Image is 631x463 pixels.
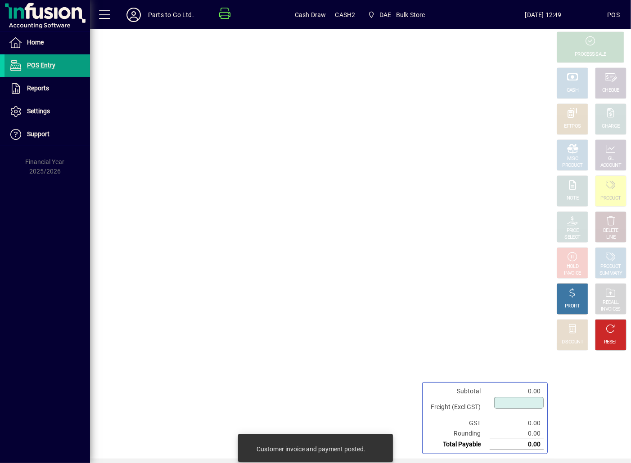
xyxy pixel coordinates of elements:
a: Reports [5,77,90,100]
div: SUMMARY [599,270,622,277]
td: GST [426,418,490,428]
span: DAE - Bulk Store [364,7,428,23]
td: Total Payable [426,439,490,450]
td: Subtotal [426,386,490,396]
div: PRODUCT [600,263,621,270]
div: PRICE [567,227,579,234]
td: 0.00 [490,428,544,439]
div: INVOICE [564,270,581,277]
div: GL [608,156,614,162]
span: DAE - Bulk Store [379,8,425,22]
div: PRODUCT [562,162,582,169]
div: ACCOUNT [600,162,621,169]
span: POS Entry [27,62,55,69]
div: PRODUCT [600,195,621,202]
div: POS [607,8,620,22]
div: LINE [606,234,615,241]
div: Parts to Go Ltd. [148,8,194,22]
div: PROCESS SALE [575,51,606,58]
td: 0.00 [490,439,544,450]
td: 0.00 [490,386,544,396]
div: DISCOUNT [562,339,583,346]
div: DELETE [603,227,618,234]
button: Profile [119,7,148,23]
span: Cash Draw [295,8,326,22]
div: CHEQUE [602,87,619,94]
div: PROFIT [565,303,580,310]
td: Freight (Excl GST) [426,396,490,418]
span: Reports [27,85,49,92]
td: 0.00 [490,418,544,428]
span: [DATE] 12:49 [479,8,608,22]
div: RECALL [603,299,619,306]
div: RESET [604,339,617,346]
div: HOLD [567,263,578,270]
a: Support [5,123,90,146]
span: Home [27,39,44,46]
div: EFTPOS [564,123,581,130]
div: MISC [567,156,578,162]
span: Support [27,130,50,138]
div: INVOICES [601,306,620,313]
span: CASH2 [335,8,356,22]
div: SELECT [565,234,581,241]
div: NOTE [567,195,578,202]
td: Rounding [426,428,490,439]
div: Customer invoice and payment posted. [257,445,365,454]
a: Home [5,31,90,54]
div: CHARGE [602,123,620,130]
span: Settings [27,107,50,115]
a: Settings [5,100,90,123]
div: CASH [567,87,578,94]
